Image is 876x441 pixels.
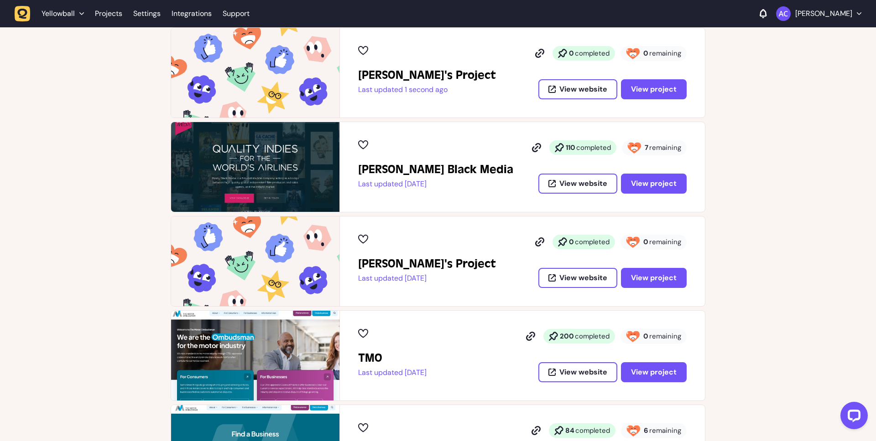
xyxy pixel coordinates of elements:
[133,5,161,22] a: Settings
[569,237,574,246] strong: 0
[776,6,861,21] button: [PERSON_NAME]
[559,274,607,282] span: View website
[649,237,681,246] span: remaining
[631,86,677,93] span: View project
[621,362,687,382] button: View project
[358,256,496,271] h2: Harry's Project
[631,369,677,376] span: View project
[171,311,339,400] img: TMO
[649,332,681,341] span: remaining
[569,49,574,58] strong: 0
[621,174,687,194] button: View project
[833,398,871,436] iframe: LiveChat chat widget
[538,174,617,194] button: View website
[172,5,212,22] a: Integrations
[565,426,574,435] strong: 84
[538,79,617,99] button: View website
[171,122,339,212] img: Penny Black Media
[358,162,513,177] h2: Penny Black Media
[643,332,648,341] strong: 0
[358,274,496,283] p: Last updated [DATE]
[644,426,648,435] strong: 6
[171,216,339,306] img: Harry's Project
[559,369,607,376] span: View website
[643,49,648,58] strong: 0
[575,237,610,246] span: completed
[15,5,89,22] button: Yellowball
[649,49,681,58] span: remaining
[223,9,250,18] a: Support
[358,368,427,377] p: Last updated [DATE]
[559,86,607,93] span: View website
[559,180,607,187] span: View website
[575,49,610,58] span: completed
[643,237,648,246] strong: 0
[538,268,617,288] button: View website
[621,268,687,288] button: View project
[95,5,122,22] a: Projects
[649,426,681,435] span: remaining
[42,9,75,18] span: Yellowball
[776,6,791,21] img: Ameet Chohan
[631,180,677,187] span: View project
[795,9,852,18] p: [PERSON_NAME]
[358,351,427,365] h2: TMO
[358,85,496,94] p: Last updated 1 second ago
[566,143,575,152] strong: 110
[631,274,677,282] span: View project
[649,143,681,152] span: remaining
[538,362,617,382] button: View website
[621,79,687,99] button: View project
[358,179,513,189] p: Last updated [DATE]
[645,143,648,152] strong: 7
[358,68,496,82] h2: Harry's Project
[171,28,339,118] img: Harry's Project
[575,332,610,341] span: completed
[576,143,611,152] span: completed
[575,426,610,435] span: completed
[560,332,574,341] strong: 200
